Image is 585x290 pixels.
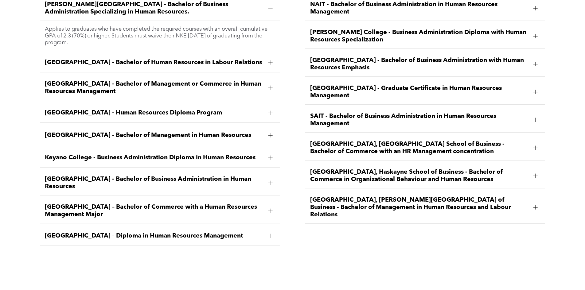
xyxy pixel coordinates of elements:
span: [GEOGRAPHIC_DATA] - Bachelor of Human Resources in Labour Relations [45,59,263,66]
span: Keyano College - Business Administration Diploma in Human Resources [45,154,263,161]
span: [GEOGRAPHIC_DATA] - Bachelor of Management in Human Resources [45,132,263,139]
span: [GEOGRAPHIC_DATA] – Bachelor of Commerce with a Human Resources Management Major [45,203,263,218]
span: [GEOGRAPHIC_DATA] - Bachelor of Business Administration in Human Resources [45,176,263,190]
span: [GEOGRAPHIC_DATA] - Bachelor of Management or Commerce in Human Resources Management [45,80,263,95]
span: [PERSON_NAME][GEOGRAPHIC_DATA] - Bachelor of Business Administration Specializing in Human Resour... [45,1,263,16]
span: [GEOGRAPHIC_DATA] - Graduate Certificate in Human Resources Management [310,85,528,99]
span: [GEOGRAPHIC_DATA] - Human Resources Diploma Program [45,109,263,117]
span: [GEOGRAPHIC_DATA] – Diploma in Human Resources Management [45,232,263,240]
span: SAIT - Bachelor of Business Administration in Human Resources Management [310,113,528,127]
span: [GEOGRAPHIC_DATA] - Bachelor of Business Administration with Human Resources Emphasis [310,57,528,72]
span: [GEOGRAPHIC_DATA], [PERSON_NAME][GEOGRAPHIC_DATA] of Business - Bachelor of Management in Human R... [310,196,528,218]
span: [GEOGRAPHIC_DATA], [GEOGRAPHIC_DATA] School of Business - Bachelor of Commerce with an HR Managem... [310,141,528,155]
p: Applies to graduates who have completed the required courses with an overall cumulative GPA of 2.... [45,26,275,46]
span: NAIT - Bachelor of Business Administration in Human Resources Management [310,1,528,16]
span: [GEOGRAPHIC_DATA], Haskayne School of Business - Bachelor of Commerce in Organizational Behaviour... [310,168,528,183]
span: [PERSON_NAME] College - Business Administration Diploma with Human Resources Specialization [310,29,528,44]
